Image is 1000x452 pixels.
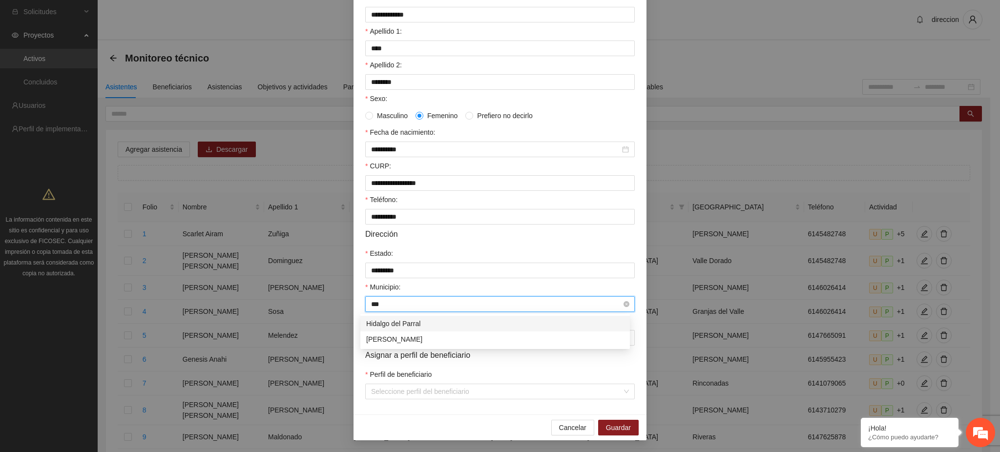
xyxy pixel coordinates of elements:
label: Estado: [365,248,393,259]
textarea: Escriba su mensaje y pulse “Intro” [5,267,186,301]
input: CURP: [365,175,635,191]
span: Asignar a perfil de beneficiario [365,349,470,361]
input: Apellido 2: [365,74,635,90]
button: Cancelar [551,420,594,435]
p: ¿Cómo puedo ayudarte? [868,433,951,441]
label: Apellido 2: [365,60,402,70]
div: Hidalgo del Parral [360,316,630,331]
input: Apellido 1: [365,41,635,56]
label: Sexo: [365,93,387,104]
span: Cancelar [559,422,586,433]
span: Estamos en línea. [57,130,135,229]
div: ¡Hola! [868,424,951,432]
div: Hidalgo del Parral [366,318,624,329]
div: Chatee con nosotros ahora [51,50,164,62]
input: Fecha de nacimiento: [371,144,620,155]
span: Prefiero no decirlo [473,110,537,121]
span: Masculino [373,110,412,121]
span: Guardar [606,422,631,433]
input: Municipio: [371,297,622,311]
input: Perfil de beneficiario [371,384,622,399]
input: Estado: [365,263,635,278]
span: Femenino [423,110,461,121]
span: Dirección [365,228,398,240]
input: Nombre: [365,7,635,22]
div: [PERSON_NAME] [366,334,624,345]
label: Municipio: [365,282,400,292]
div: Minimizar ventana de chat en vivo [160,5,184,28]
label: Teléfono: [365,194,397,205]
label: Fecha de nacimiento: [365,127,435,138]
input: Teléfono: [365,209,635,225]
label: Perfil de beneficiario [365,369,432,380]
label: CURP: [365,161,391,171]
span: close-circle [624,301,629,307]
button: Guardar [598,420,639,435]
div: Aldama [360,331,630,347]
label: Apellido 1: [365,26,402,37]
